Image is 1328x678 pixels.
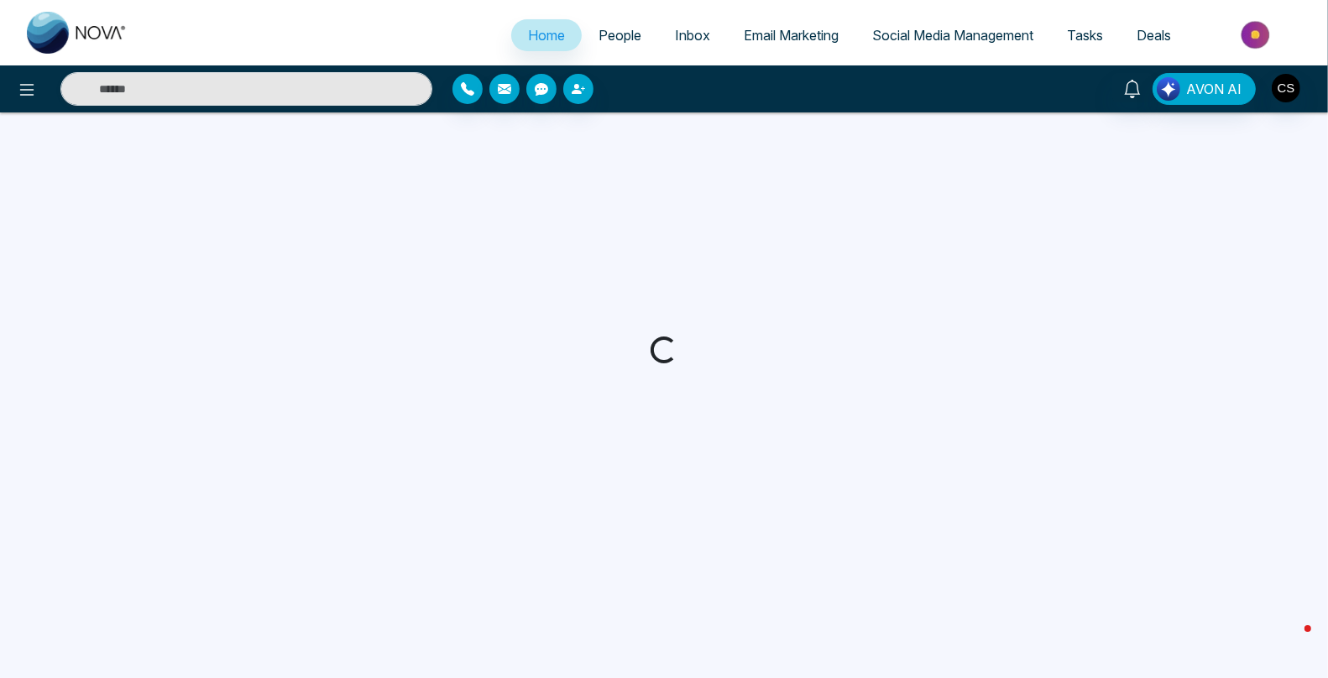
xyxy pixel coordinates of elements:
[528,27,565,44] span: Home
[744,27,839,44] span: Email Marketing
[1196,16,1318,54] img: Market-place.gif
[599,27,641,44] span: People
[727,19,855,51] a: Email Marketing
[1120,19,1188,51] a: Deals
[511,19,582,51] a: Home
[1271,621,1311,661] iframe: Intercom live chat
[855,19,1050,51] a: Social Media Management
[1067,27,1103,44] span: Tasks
[658,19,727,51] a: Inbox
[1137,27,1171,44] span: Deals
[1272,74,1300,102] img: User Avatar
[582,19,658,51] a: People
[872,27,1033,44] span: Social Media Management
[1186,79,1242,99] span: AVON AI
[1153,73,1256,105] button: AVON AI
[1050,19,1120,51] a: Tasks
[27,12,128,54] img: Nova CRM Logo
[1157,77,1180,101] img: Lead Flow
[675,27,710,44] span: Inbox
